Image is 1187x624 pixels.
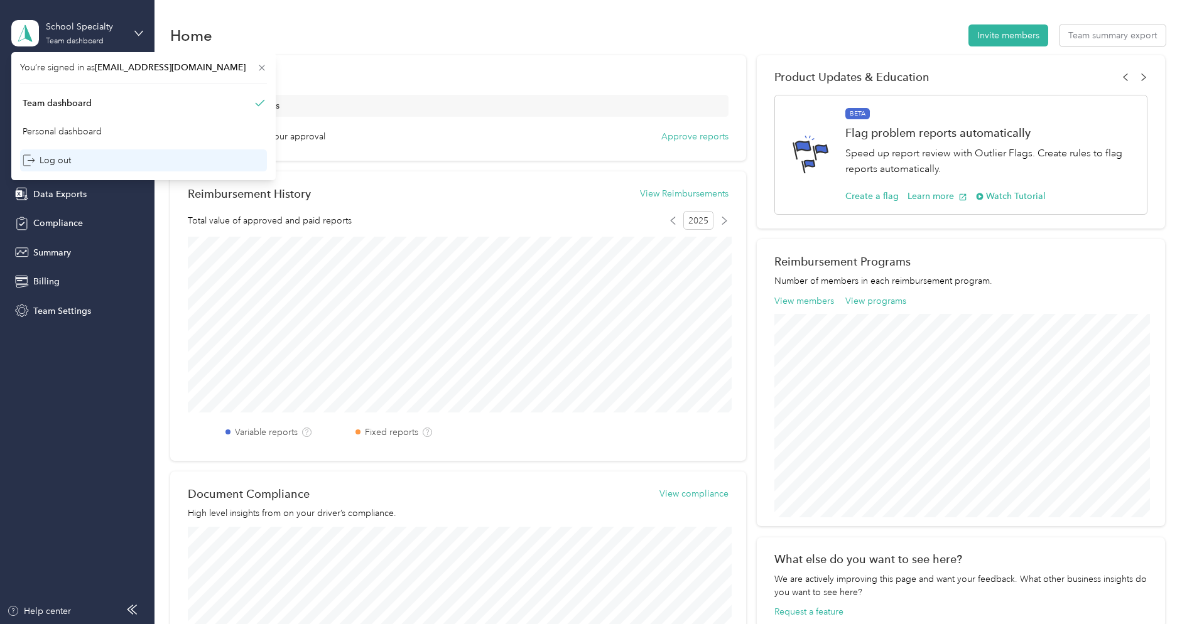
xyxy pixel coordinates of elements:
[774,255,1147,268] h2: Reimbursement Programs
[170,29,212,42] h1: Home
[46,38,104,45] div: Team dashboard
[774,552,1147,566] div: What else do you want to see here?
[23,154,71,167] div: Log out
[774,294,834,308] button: View members
[968,24,1048,46] button: Invite members
[908,190,967,203] button: Learn more
[640,187,729,200] button: View Reimbursements
[845,126,1134,139] h1: Flag problem reports automatically
[235,426,298,439] label: Variable reports
[976,190,1046,203] button: Watch Tutorial
[845,190,899,203] button: Create a flag
[188,487,310,500] h2: Document Compliance
[845,294,906,308] button: View programs
[188,507,729,520] p: High level insights from on your driver’s compliance.
[46,20,124,33] div: School Specialty
[845,108,870,119] span: BETA
[1117,554,1187,624] iframe: Everlance-gr Chat Button Frame
[33,304,91,318] span: Team Settings
[7,605,71,618] button: Help center
[774,274,1147,288] p: Number of members in each reimbursement program.
[188,214,352,227] span: Total value of approved and paid reports
[188,70,729,83] div: My Tasks
[1060,24,1166,46] button: Team summary export
[33,188,87,201] span: Data Exports
[845,146,1134,176] p: Speed up report review with Outlier Flags. Create rules to flag reports automatically.
[33,246,71,259] span: Summary
[23,125,102,138] div: Personal dashboard
[774,573,1147,599] div: We are actively improving this page and want your feedback. What other business insights do you w...
[683,211,713,230] span: 2025
[774,70,930,83] span: Product Updates & Education
[20,61,267,74] span: You’re signed in as
[33,217,83,230] span: Compliance
[661,130,729,143] button: Approve reports
[774,605,843,618] button: Request a feature
[659,487,729,500] button: View compliance
[33,275,60,288] span: Billing
[23,97,92,110] div: Team dashboard
[95,62,246,73] span: [EMAIL_ADDRESS][DOMAIN_NAME]
[365,426,418,439] label: Fixed reports
[188,187,311,200] h2: Reimbursement History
